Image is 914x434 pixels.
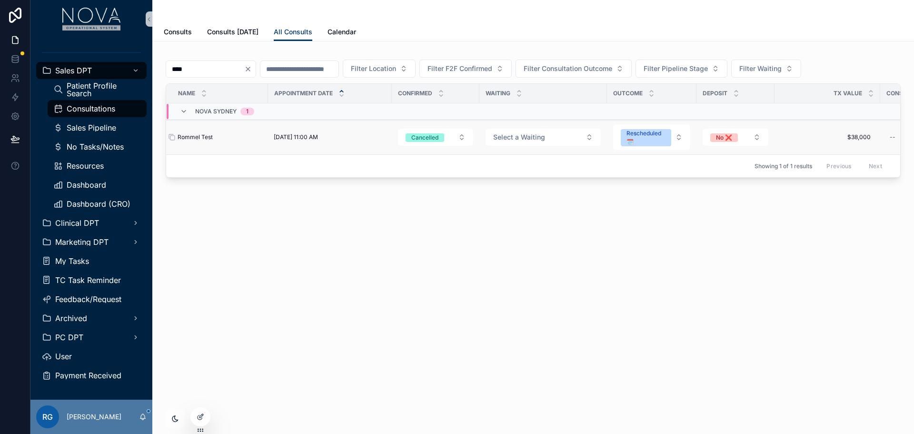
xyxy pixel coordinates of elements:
[55,353,72,360] span: User
[178,133,262,141] a: Rommel Test
[36,367,147,384] a: Payment Received
[67,181,106,189] span: Dashboard
[55,314,87,322] span: Archived
[703,129,768,146] button: Select Button
[164,23,192,42] a: Consults
[739,64,782,73] span: Filter Waiting
[328,27,356,37] span: Calendar
[716,133,732,142] div: No ❌
[207,27,258,37] span: Consults [DATE]
[36,272,147,289] a: TC Task Reminder
[195,108,237,115] span: Nova Sydney
[36,62,147,79] a: Sales DPT
[62,8,121,30] img: App logo
[36,252,147,270] a: My Tasks
[486,129,601,146] button: Select Button
[703,90,727,97] span: Deposit
[702,128,769,146] a: Select Button
[493,132,545,142] span: Select a Waiting
[55,295,121,303] span: Feedback/Request
[67,200,130,208] span: Dashboard (CRO)
[67,143,124,151] span: No Tasks/Notes
[244,65,256,73] button: Clear
[178,90,195,97] span: Name
[67,412,121,422] p: [PERSON_NAME]
[328,23,356,42] a: Calendar
[55,276,121,284] span: TC Task Reminder
[48,195,147,212] a: Dashboard (CRO)
[890,133,895,141] div: --
[48,176,147,193] a: Dashboard
[36,291,147,308] a: Feedback/Request
[419,60,512,78] button: Select Button
[55,257,89,265] span: My Tasks
[784,133,871,141] span: $38,000
[67,124,116,131] span: Sales Pipeline
[36,329,147,346] a: PC DPT
[716,300,914,434] iframe: Slideout
[274,133,318,141] span: [DATE] 11:00 AM
[36,348,147,365] a: User
[780,130,874,145] a: $38,000
[67,105,115,112] span: Consultations
[524,64,612,73] span: Filter Consultation Outcome
[36,310,147,327] a: Archived
[67,162,104,170] span: Resources
[613,90,643,97] span: Outcome
[834,90,862,97] span: Tx Value
[48,157,147,174] a: Resources
[636,60,727,78] button: Select Button
[55,238,109,246] span: Marketing DPT
[164,27,192,37] span: Consults
[613,124,690,150] button: Select Button
[486,90,510,97] span: Waiting
[55,219,99,227] span: Clinical DPT
[48,100,147,117] a: Consultations
[36,214,147,232] a: Clinical DPT
[55,67,92,74] span: Sales DPT
[178,133,213,141] span: Rommel Test
[731,60,801,78] button: Select Button
[613,124,691,151] a: Select Button
[274,90,333,97] span: Appointment Date
[207,23,258,42] a: Consults [DATE]
[411,133,438,142] div: Cancelled
[274,23,312,41] a: All Consults
[55,372,121,379] span: Payment Received
[398,90,432,97] span: Confirmed
[626,129,666,146] div: Rescheduled 🗓️
[644,64,708,73] span: Filter Pipeline Stage
[397,128,474,146] a: Select Button
[48,81,147,98] a: Patient Profile Search
[427,64,492,73] span: Filter F2F Confirmed
[36,233,147,251] a: Marketing DPT
[351,64,396,73] span: Filter Location
[67,82,137,97] span: Patient Profile Search
[48,138,147,155] a: No Tasks/Notes
[55,333,83,341] span: PC DPT
[246,108,248,115] div: 1
[30,38,152,396] div: scrollable content
[274,133,386,141] a: [DATE] 11:00 AM
[274,27,312,37] span: All Consults
[485,128,601,146] a: Select Button
[755,162,812,170] span: Showing 1 of 1 results
[398,129,473,146] button: Select Button
[48,119,147,136] a: Sales Pipeline
[516,60,632,78] button: Select Button
[42,411,53,423] span: RG
[343,60,416,78] button: Select Button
